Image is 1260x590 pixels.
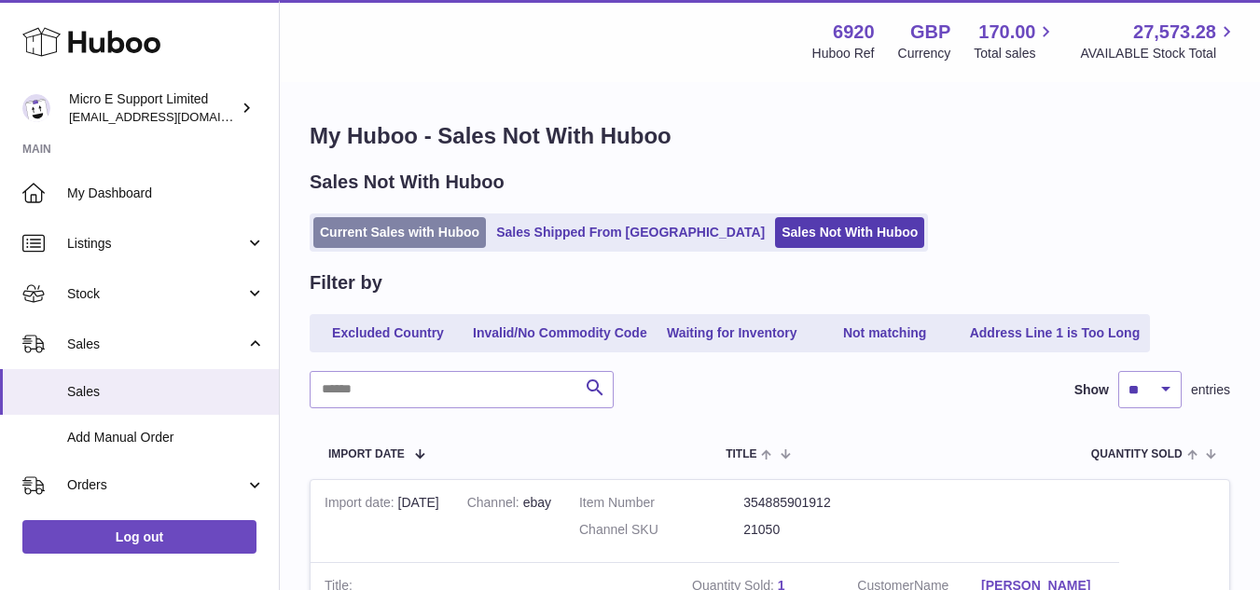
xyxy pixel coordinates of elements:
span: Listings [67,235,245,253]
a: Excluded Country [313,318,463,349]
a: Address Line 1 is Too Long [963,318,1147,349]
span: Quantity Sold [1091,448,1183,460]
div: Micro E Support Limited [69,90,237,126]
a: Current Sales with Huboo [313,217,486,248]
label: Show [1074,381,1109,399]
td: [DATE] [311,480,453,562]
a: 170.00 Total sales [974,20,1057,62]
span: Orders [67,476,245,494]
span: Stock [67,285,245,303]
strong: Channel [467,495,523,515]
dd: 354885901912 [743,494,907,512]
a: Log out [22,520,256,554]
a: 27,573.28 AVAILABLE Stock Total [1080,20,1238,62]
span: Sales [67,383,265,401]
span: AVAILABLE Stock Total [1080,45,1238,62]
a: Not matching [810,318,960,349]
span: Import date [328,448,405,460]
h1: My Huboo - Sales Not With Huboo [310,121,1230,151]
span: 27,573.28 [1133,20,1216,45]
a: Waiting for Inventory [658,318,807,349]
span: Title [726,448,756,460]
h2: Filter by [310,270,382,295]
h2: Sales Not With Huboo [310,170,505,195]
a: Sales Shipped From [GEOGRAPHIC_DATA] [490,217,771,248]
dt: Item Number [579,494,743,512]
span: entries [1191,381,1230,399]
img: contact@micropcsupport.com [22,94,50,122]
span: Add Manual Order [67,429,265,446]
dt: Channel SKU [579,521,743,539]
span: [EMAIL_ADDRESS][DOMAIN_NAME] [69,109,274,124]
span: Sales [67,336,245,353]
span: Total sales [974,45,1057,62]
dd: 21050 [743,521,907,539]
a: Sales Not With Huboo [775,217,924,248]
div: Huboo Ref [812,45,875,62]
div: ebay [467,494,551,512]
span: My Dashboard [67,185,265,202]
a: Invalid/No Commodity Code [466,318,654,349]
div: Currency [898,45,951,62]
strong: 6920 [833,20,875,45]
strong: GBP [910,20,950,45]
strong: Import date [325,495,398,515]
span: 170.00 [978,20,1035,45]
